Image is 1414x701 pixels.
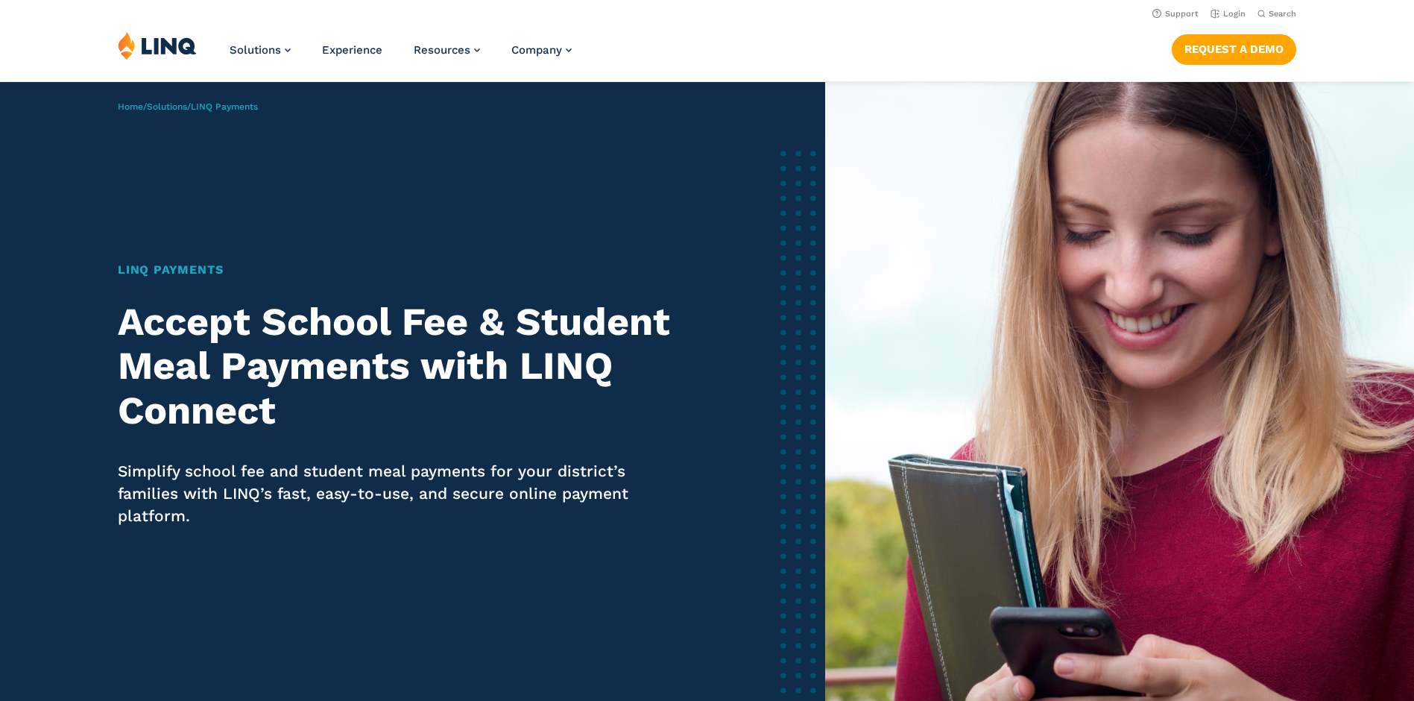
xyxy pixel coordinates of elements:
[118,101,258,112] span: / /
[1172,31,1296,64] nav: Button Navigation
[118,261,675,279] h1: LINQ Payments
[147,101,187,112] a: Solutions
[1257,8,1296,19] button: Open Search Bar
[118,460,675,527] p: Simplify school fee and student meal payments for your district’s families with LINQ’s fast, easy...
[230,31,572,81] nav: Primary Navigation
[1211,9,1246,19] a: Login
[1172,34,1296,64] a: Request a Demo
[118,31,197,60] img: LINQ | K‑12 Software
[511,43,562,57] span: Company
[1152,9,1199,19] a: Support
[118,300,675,433] h2: Accept School Fee & Student Meal Payments with LINQ Connect
[118,101,143,112] a: Home
[1269,9,1296,19] span: Search
[191,101,258,112] span: LINQ Payments
[414,43,470,57] span: Resources
[511,43,572,57] a: Company
[322,43,382,57] a: Experience
[230,43,291,57] a: Solutions
[414,43,480,57] a: Resources
[230,43,281,57] span: Solutions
